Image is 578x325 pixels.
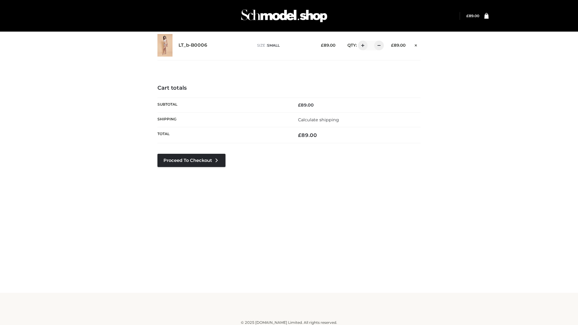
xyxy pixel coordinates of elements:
th: Shipping [157,112,289,127]
a: Proceed to Checkout [157,154,225,167]
span: £ [391,43,394,48]
bdi: 89.00 [321,43,335,48]
a: LT_b-B0006 [179,42,207,48]
a: Remove this item [412,41,421,48]
span: £ [466,14,469,18]
a: Calculate shipping [298,117,339,122]
div: QTY: [341,41,382,50]
span: SMALL [267,43,280,48]
span: £ [321,43,324,48]
a: £89.00 [466,14,479,18]
th: Subtotal [157,97,289,112]
bdi: 89.00 [466,14,479,18]
bdi: 89.00 [298,132,317,138]
h4: Cart totals [157,85,421,91]
span: £ [298,132,301,138]
p: size : [257,43,312,48]
span: £ [298,102,301,108]
img: Schmodel Admin 964 [239,4,329,28]
th: Total [157,127,289,143]
bdi: 89.00 [391,43,406,48]
bdi: 89.00 [298,102,314,108]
